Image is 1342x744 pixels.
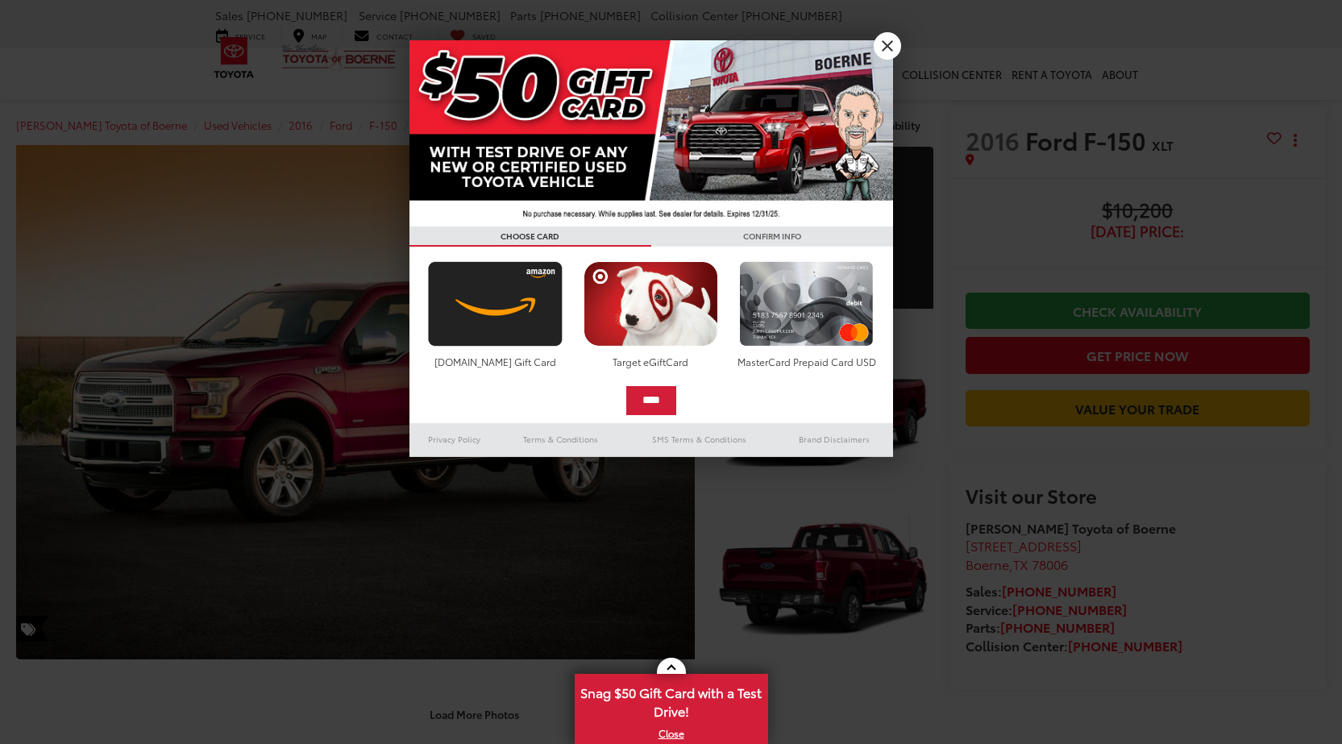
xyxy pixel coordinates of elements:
img: amazoncard.png [424,261,567,347]
span: Snag $50 Gift Card with a Test Drive! [576,675,767,725]
a: Brand Disclaimers [775,430,893,449]
div: MasterCard Prepaid Card USD [735,355,878,368]
img: targetcard.png [580,261,722,347]
a: Privacy Policy [409,430,500,449]
a: SMS Terms & Conditions [623,430,775,449]
h3: CHOOSE CARD [409,227,651,247]
a: Terms & Conditions [499,430,622,449]
h3: CONFIRM INFO [651,227,893,247]
img: 42635_top_851395.jpg [409,40,893,227]
div: [DOMAIN_NAME] Gift Card [424,355,567,368]
img: mastercard.png [735,261,878,347]
div: Target eGiftCard [580,355,722,368]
